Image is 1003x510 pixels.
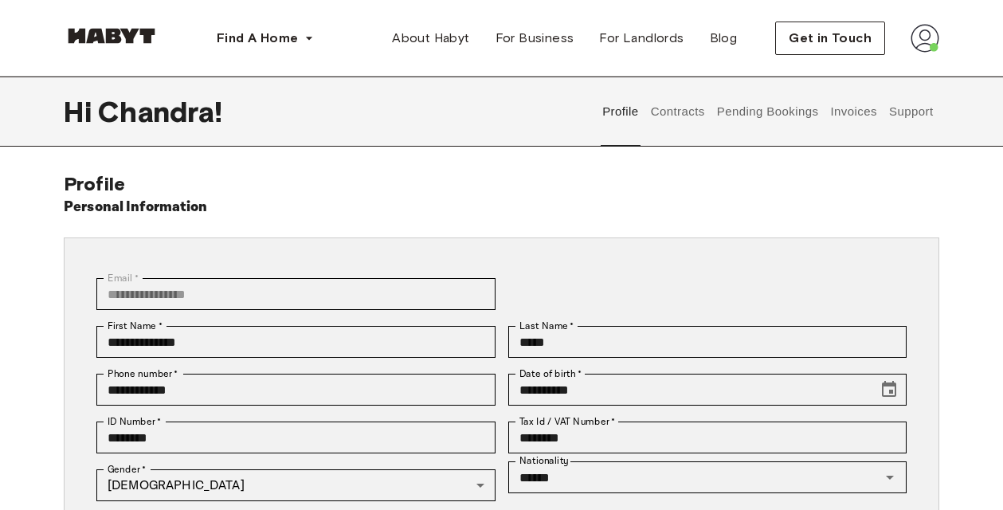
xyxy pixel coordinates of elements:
[108,319,163,333] label: First Name
[911,24,939,53] img: avatar
[64,196,208,218] h6: Personal Information
[599,29,684,48] span: For Landlords
[108,271,139,285] label: Email
[496,29,574,48] span: For Business
[601,76,641,147] button: Profile
[829,76,879,147] button: Invoices
[483,22,587,54] a: For Business
[64,28,159,44] img: Habyt
[887,76,935,147] button: Support
[108,462,146,477] label: Gender
[519,367,582,381] label: Date of birth
[519,414,615,429] label: Tax Id / VAT Number
[697,22,750,54] a: Blog
[392,29,469,48] span: About Habyt
[775,22,885,55] button: Get in Touch
[217,29,298,48] span: Find A Home
[108,414,161,429] label: ID Number
[64,95,98,128] span: Hi
[204,22,327,54] button: Find A Home
[519,319,574,333] label: Last Name
[379,22,482,54] a: About Habyt
[519,454,569,468] label: Nationality
[648,76,707,147] button: Contracts
[715,76,821,147] button: Pending Bookings
[96,469,496,501] div: [DEMOGRAPHIC_DATA]
[597,76,939,147] div: user profile tabs
[98,95,222,128] span: Chandra !
[879,466,901,488] button: Open
[873,374,905,406] button: Choose date, selected date is Dec 24, 1991
[710,29,738,48] span: Blog
[96,278,496,310] div: You can't change your email address at the moment. Please reach out to customer support in case y...
[789,29,872,48] span: Get in Touch
[64,172,125,195] span: Profile
[586,22,696,54] a: For Landlords
[108,367,178,381] label: Phone number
